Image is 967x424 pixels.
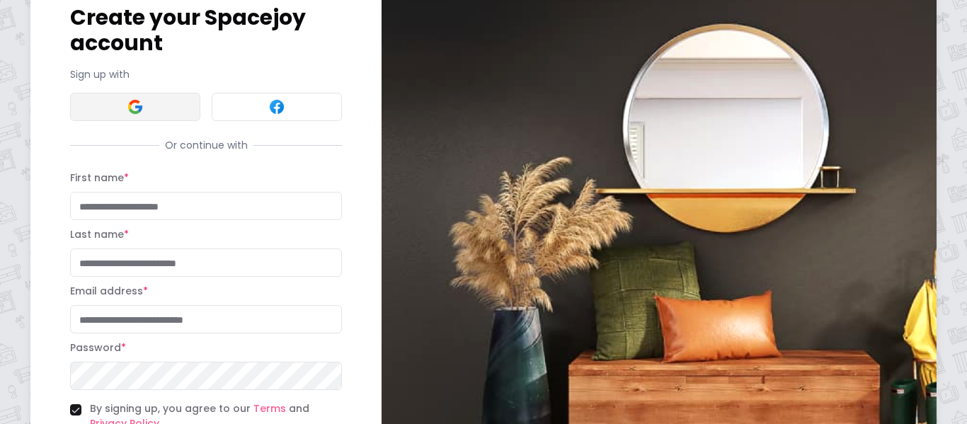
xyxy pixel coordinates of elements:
img: Facebook signin [268,98,285,115]
p: Sign up with [70,67,342,81]
h1: Create your Spacejoy account [70,5,342,56]
label: First name [70,171,129,185]
a: Terms [253,401,286,416]
label: Last name [70,227,129,241]
img: Google signin [127,98,144,115]
span: Or continue with [159,138,253,152]
label: Email address [70,284,148,298]
label: Password [70,340,126,355]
